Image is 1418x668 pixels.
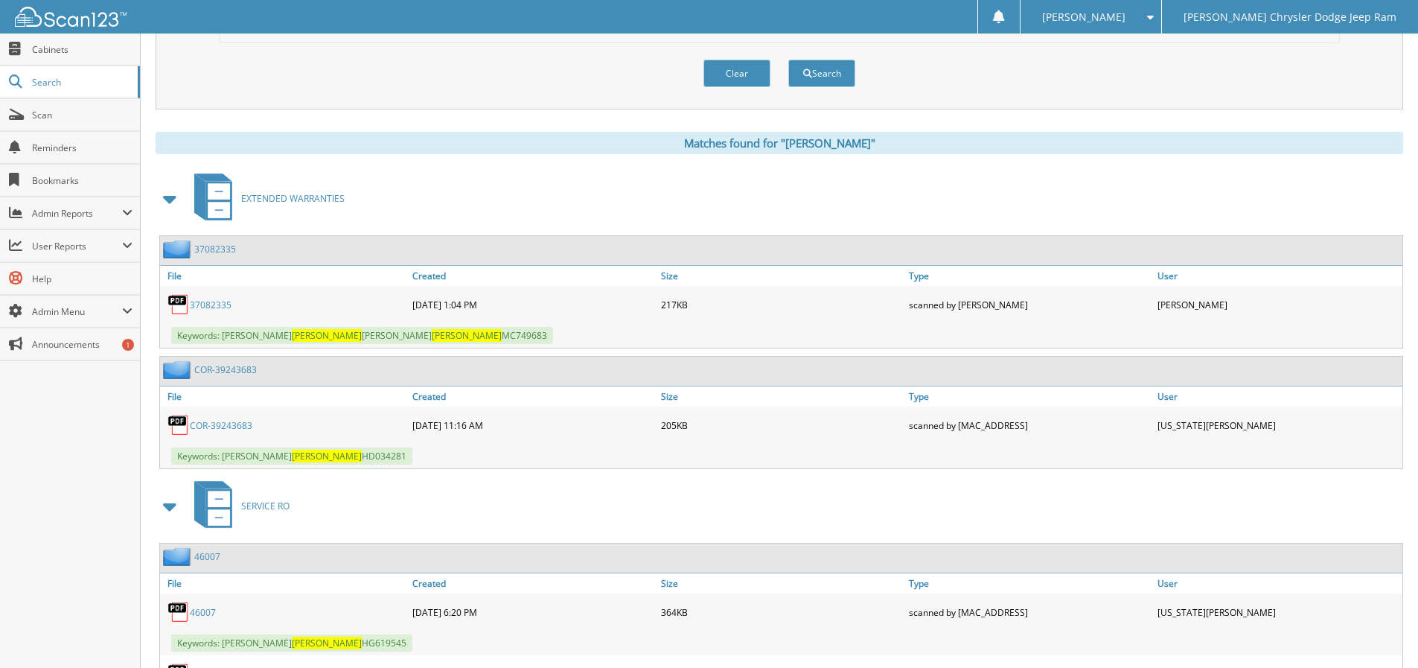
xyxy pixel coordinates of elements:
[1154,410,1402,440] div: [US_STATE][PERSON_NAME]
[657,410,906,440] div: 205KB
[160,387,409,407] a: File
[163,360,194,379] img: folder2.png
[657,597,906,627] div: 364KB
[241,500,290,512] span: SERVICE RO
[905,266,1154,286] a: Type
[167,414,190,436] img: PDF.png
[190,419,252,432] a: COR-39243683
[32,76,130,89] span: Search
[190,606,216,619] a: 46007
[905,597,1154,627] div: scanned by [MAC_ADDRESS]
[32,207,122,220] span: Admin Reports
[194,243,236,255] a: 37082335
[32,43,132,56] span: Cabinets
[194,363,257,376] a: COR-39243683
[163,240,194,258] img: folder2.png
[1154,290,1402,319] div: [PERSON_NAME]
[32,305,122,318] span: Admin Menu
[788,60,855,87] button: Search
[171,634,412,652] span: Keywords: [PERSON_NAME] HG619545
[32,141,132,154] span: Reminders
[1184,13,1396,22] span: [PERSON_NAME] Chrysler Dodge Jeep Ram
[194,550,220,563] a: 46007
[160,573,409,594] a: File
[241,192,345,205] span: EXTENDED WARRANTIES
[905,573,1154,594] a: Type
[32,338,132,351] span: Announcements
[409,387,657,407] a: Created
[32,273,132,285] span: Help
[32,174,132,187] span: Bookmarks
[185,169,345,228] a: EXTENDED WARRANTIES
[657,266,906,286] a: Size
[409,573,657,594] a: Created
[432,329,502,342] span: [PERSON_NAME]
[1154,387,1402,407] a: User
[15,7,127,27] img: scan123-logo-white.svg
[32,109,132,121] span: Scan
[163,547,194,566] img: folder2.png
[1154,597,1402,627] div: [US_STATE][PERSON_NAME]
[409,597,657,627] div: [DATE] 6:20 PM
[32,240,122,252] span: User Reports
[167,293,190,316] img: PDF.png
[657,290,906,319] div: 217KB
[292,450,362,462] span: [PERSON_NAME]
[292,329,362,342] span: [PERSON_NAME]
[190,299,231,311] a: 37082335
[703,60,770,87] button: Clear
[167,601,190,623] img: PDF.png
[905,290,1154,319] div: scanned by [PERSON_NAME]
[156,132,1403,154] div: Matches found for "[PERSON_NAME]"
[409,290,657,319] div: [DATE] 1:04 PM
[905,387,1154,407] a: Type
[185,477,290,535] a: SERVICE RO
[1154,573,1402,594] a: User
[657,573,906,594] a: Size
[292,637,362,649] span: [PERSON_NAME]
[409,410,657,440] div: [DATE] 11:16 AM
[409,266,657,286] a: Created
[171,327,553,344] span: Keywords: [PERSON_NAME] [PERSON_NAME] MC749683
[160,266,409,286] a: File
[171,448,412,465] span: Keywords: [PERSON_NAME] HD034281
[905,410,1154,440] div: scanned by [MAC_ADDRESS]
[1042,13,1125,22] span: [PERSON_NAME]
[122,339,134,351] div: 1
[1154,266,1402,286] a: User
[657,387,906,407] a: Size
